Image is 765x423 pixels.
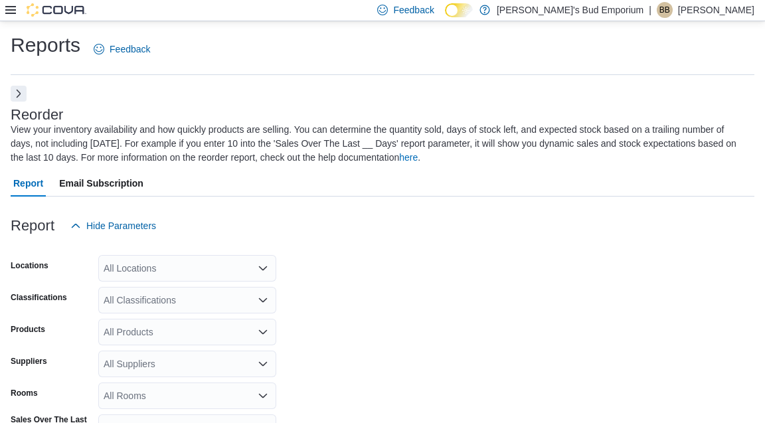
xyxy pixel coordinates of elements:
[258,390,268,401] button: Open list of options
[11,260,48,271] label: Locations
[258,263,268,274] button: Open list of options
[258,327,268,337] button: Open list of options
[13,170,43,197] span: Report
[649,2,651,18] p: |
[11,292,67,303] label: Classifications
[497,2,643,18] p: [PERSON_NAME]'s Bud Emporium
[11,388,38,398] label: Rooms
[65,212,161,239] button: Hide Parameters
[86,219,156,232] span: Hide Parameters
[11,218,54,234] h3: Report
[11,123,748,165] div: View your inventory availability and how quickly products are selling. You can determine the quan...
[11,32,80,58] h1: Reports
[110,42,150,56] span: Feedback
[11,324,45,335] label: Products
[445,17,446,18] span: Dark Mode
[258,295,268,305] button: Open list of options
[659,2,670,18] span: BB
[678,2,754,18] p: [PERSON_NAME]
[59,170,143,197] span: Email Subscription
[258,359,268,369] button: Open list of options
[393,3,434,17] span: Feedback
[11,86,27,102] button: Next
[657,2,673,18] div: Brandon Babineau
[88,36,155,62] a: Feedback
[11,107,63,123] h3: Reorder
[27,3,86,17] img: Cova
[399,152,418,163] a: here
[11,356,47,367] label: Suppliers
[445,3,473,17] input: Dark Mode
